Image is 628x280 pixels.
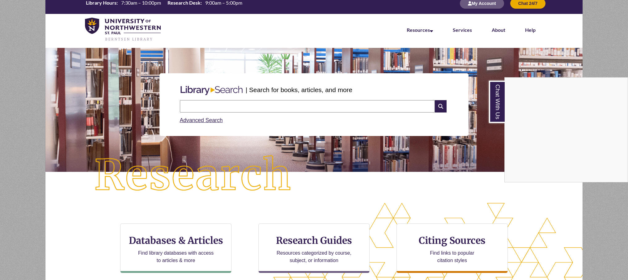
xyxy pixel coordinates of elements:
div: Chat With Us [504,77,628,182]
a: Help [525,27,536,33]
img: UNWSP Library Logo [85,18,161,42]
a: Services [453,27,472,33]
a: Chat With Us [489,81,505,123]
iframe: Chat Widget [505,78,628,182]
a: About [492,27,505,33]
a: Resources [407,27,433,33]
